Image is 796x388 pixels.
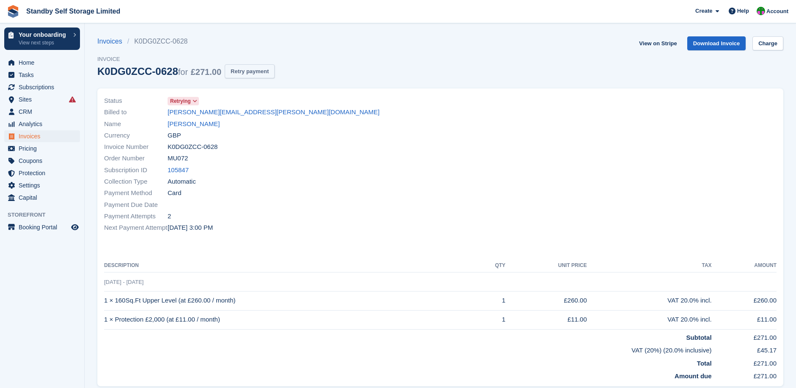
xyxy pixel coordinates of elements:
[19,221,69,233] span: Booking Portal
[104,188,168,198] span: Payment Method
[104,342,712,355] td: VAT (20%) (20.0% inclusive)
[712,368,777,381] td: £271.00
[505,310,587,329] td: £11.00
[4,155,80,167] a: menu
[687,36,746,50] a: Download Invoice
[505,291,587,310] td: £260.00
[104,107,168,117] span: Billed to
[168,212,171,221] span: 2
[7,5,19,18] img: stora-icon-8386f47178a22dfd0bd8f6a31ec36ba5ce8667c1dd55bd0f319d3a0aa187defe.svg
[178,67,188,77] span: for
[587,296,712,305] div: VAT 20.0% incl.
[19,39,69,47] p: View next steps
[757,7,765,15] img: Michelle Mustoe
[4,192,80,204] a: menu
[104,291,476,310] td: 1 × 160Sq.Ft Upper Level (at £260.00 / month)
[104,259,476,272] th: Description
[476,291,506,310] td: 1
[4,179,80,191] a: menu
[104,212,168,221] span: Payment Attempts
[104,223,168,233] span: Next Payment Attempt
[4,106,80,118] a: menu
[104,96,168,106] span: Status
[4,130,80,142] a: menu
[168,165,189,175] a: 105847
[70,222,80,232] a: Preview store
[104,177,168,187] span: Collection Type
[712,310,777,329] td: £11.00
[104,119,168,129] span: Name
[19,167,69,179] span: Protection
[712,259,777,272] th: Amount
[4,28,80,50] a: Your onboarding View next steps
[19,155,69,167] span: Coupons
[97,55,275,63] span: Invoice
[712,329,777,342] td: £271.00
[104,142,168,152] span: Invoice Number
[168,107,380,117] a: [PERSON_NAME][EMAIL_ADDRESS][PERSON_NAME][DOMAIN_NAME]
[168,131,181,140] span: GBP
[686,334,712,341] strong: Subtotal
[69,96,76,103] i: Smart entry sync failures have occurred
[19,179,69,191] span: Settings
[712,355,777,369] td: £271.00
[19,130,69,142] span: Invoices
[4,81,80,93] a: menu
[97,66,221,77] div: K0DG0ZCC-0628
[168,119,220,129] a: [PERSON_NAME]
[675,372,712,380] strong: Amount due
[695,7,712,15] span: Create
[104,131,168,140] span: Currency
[168,154,188,163] span: MU072
[19,106,69,118] span: CRM
[4,69,80,81] a: menu
[636,36,680,50] a: View on Stripe
[752,36,783,50] a: Charge
[19,81,69,93] span: Subscriptions
[8,211,84,219] span: Storefront
[104,279,143,285] span: [DATE] - [DATE]
[4,167,80,179] a: menu
[23,4,124,18] a: Standby Self Storage Limited
[712,342,777,355] td: £45.17
[168,96,199,106] a: Retrying
[168,188,182,198] span: Card
[104,154,168,163] span: Order Number
[97,36,275,47] nav: breadcrumbs
[4,143,80,154] a: menu
[4,57,80,69] a: menu
[170,97,191,105] span: Retrying
[505,259,587,272] th: Unit Price
[587,315,712,325] div: VAT 20.0% incl.
[737,7,749,15] span: Help
[587,259,712,272] th: Tax
[766,7,788,16] span: Account
[712,291,777,310] td: £260.00
[19,69,69,81] span: Tasks
[19,94,69,105] span: Sites
[476,310,506,329] td: 1
[97,36,127,47] a: Invoices
[4,94,80,105] a: menu
[19,118,69,130] span: Analytics
[168,177,196,187] span: Automatic
[4,118,80,130] a: menu
[19,192,69,204] span: Capital
[191,67,221,77] span: £271.00
[19,143,69,154] span: Pricing
[168,142,218,152] span: K0DG0ZCC-0628
[104,200,168,210] span: Payment Due Date
[104,310,476,329] td: 1 × Protection £2,000 (at £11.00 / month)
[225,64,275,78] button: Retry payment
[697,360,712,367] strong: Total
[168,223,213,233] time: 2025-09-22 14:00:37 UTC
[4,221,80,233] a: menu
[104,165,168,175] span: Subscription ID
[19,57,69,69] span: Home
[19,32,69,38] p: Your onboarding
[476,259,506,272] th: QTY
